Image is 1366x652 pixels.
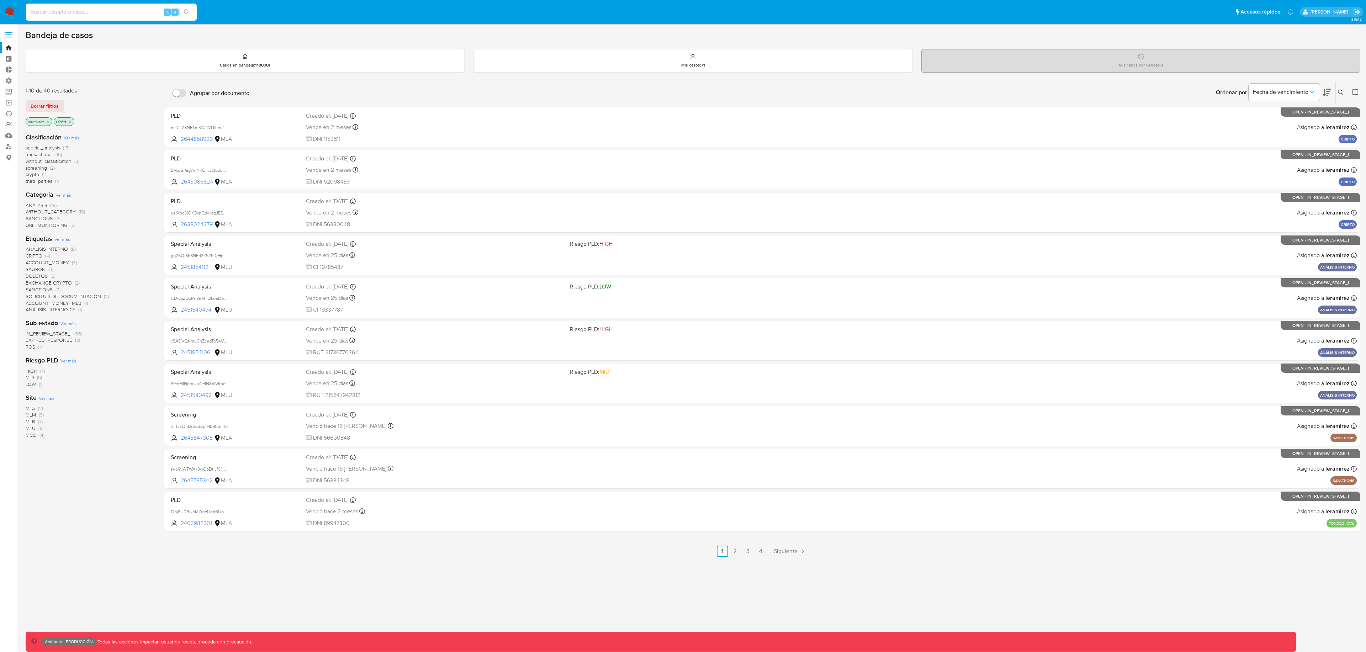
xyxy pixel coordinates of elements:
[96,638,252,645] p: Todas las acciones impactan usuarios reales, proceda con precaución.
[179,7,194,17] button: search-icon
[1311,9,1351,15] p: leandrojossue.ramirez@mercadolibre.com.co
[1240,8,1280,16] span: Accesos rápidos
[45,640,93,643] p: Ambiente: PRODUCCIÓN
[174,9,176,15] span: s
[1353,8,1361,16] a: Salir
[164,9,170,15] span: ⌥
[26,7,197,17] input: Buscar usuario o caso...
[1287,9,1293,15] a: Notificaciones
